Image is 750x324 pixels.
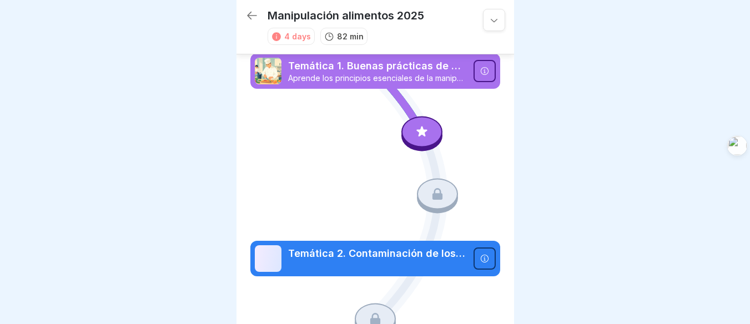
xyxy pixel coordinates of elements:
div: 4 days [284,31,311,42]
img: i8e2zdbyia6rsyzoc8cryr0k.png [255,58,281,84]
p: Temática 1. Buenas prácticas de manufactura [288,59,467,73]
p: Manipulación alimentos 2025 [268,9,424,22]
p: 82 min [337,31,364,42]
p: Temática 2. Contaminación de los alimentos [288,246,467,261]
p: Aprende los principios esenciales de la manipulación segura de alimentos, las Buenas Prácticas de... [288,73,467,83]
